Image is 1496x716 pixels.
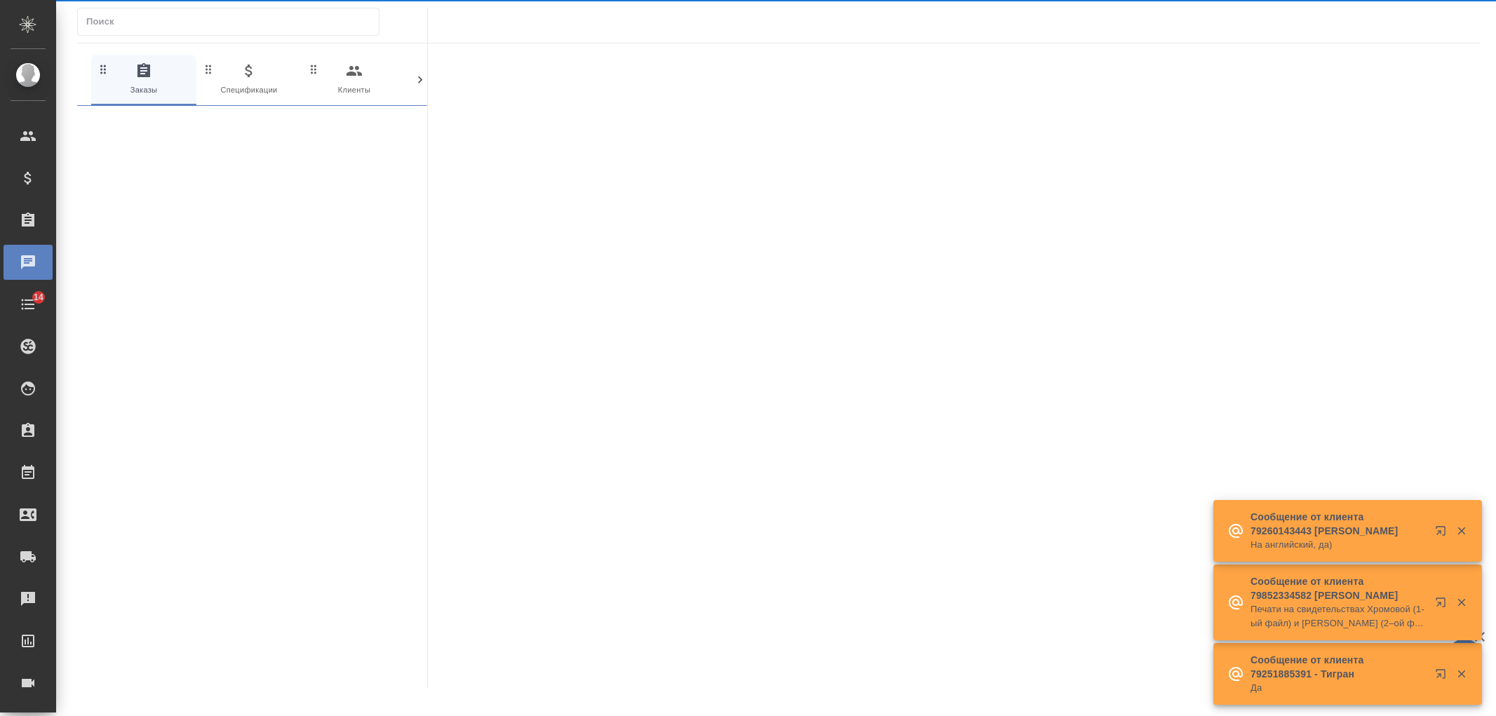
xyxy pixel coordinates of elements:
[1251,538,1426,552] p: На английский, да)
[1251,510,1426,538] p: Сообщение от клиента 79260143443 [PERSON_NAME]
[202,62,296,97] span: Спецификации
[1251,653,1426,681] p: Сообщение от клиента 79251885391 - Тигран
[1427,517,1460,550] button: Открыть в новой вкладке
[4,287,53,322] a: 14
[412,62,426,76] svg: Зажми и перетащи, чтобы поменять порядок вкладок
[1251,602,1426,630] p: Печати на свидетельствах Хромовой (1-ый файл) и [PERSON_NAME] (2–ой файл) прилагаю
[202,62,215,76] svg: Зажми и перетащи, чтобы поменять порядок вкладок
[412,62,506,97] span: Входящие
[1427,660,1460,694] button: Открыть в новой вкладке
[97,62,191,97] span: Заказы
[25,290,52,304] span: 14
[307,62,321,76] svg: Зажми и перетащи, чтобы поменять порядок вкладок
[1427,588,1460,622] button: Открыть в новой вкладке
[1251,681,1426,695] p: Да
[1447,668,1476,680] button: Закрыть
[97,62,110,76] svg: Зажми и перетащи, чтобы поменять порядок вкладок
[1447,525,1476,537] button: Закрыть
[1447,596,1476,609] button: Закрыть
[1251,574,1426,602] p: Сообщение от клиента 79852334582 [PERSON_NAME]
[86,12,379,32] input: Поиск
[307,62,401,97] span: Клиенты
